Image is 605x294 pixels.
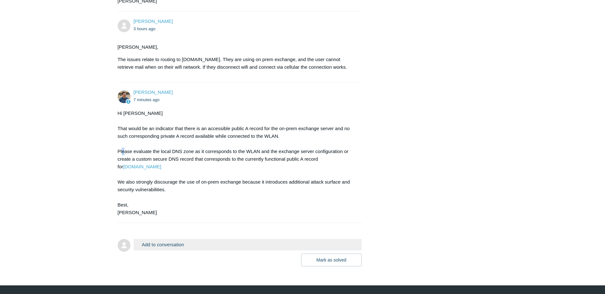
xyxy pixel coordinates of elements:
[118,109,356,216] div: Hi [PERSON_NAME] That would be an indicator that there is an accessible public A record for the o...
[134,18,173,24] a: [PERSON_NAME]
[134,97,160,102] time: 09/03/2025, 16:47
[118,56,356,71] p: The issues relate to routing to [DOMAIN_NAME]. They are using on prem exchange, and the user cann...
[118,43,356,51] p: [PERSON_NAME],
[134,18,173,24] span: Nathan Sklar
[123,164,161,169] a: [DOMAIN_NAME]
[301,254,362,266] button: Mark as solved
[134,239,362,250] button: Add to conversation
[134,26,156,31] time: 09/03/2025, 13:48
[134,89,173,95] a: [PERSON_NAME]
[134,89,173,95] span: Spencer Grissom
